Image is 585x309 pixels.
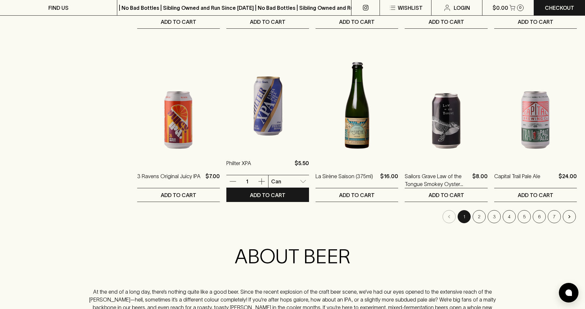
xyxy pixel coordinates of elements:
button: ADD TO CART [316,188,398,202]
p: $0.00 [493,4,508,12]
a: 3 Ravens Original Juicy IPA [137,172,201,188]
button: page 1 [458,210,471,223]
h2: ABOUT BEER [88,245,497,268]
button: Go to page 2 [473,210,486,223]
button: ADD TO CART [405,15,487,28]
button: Go to page 5 [518,210,531,223]
button: ADD TO CART [316,15,398,28]
button: ADD TO CART [494,188,577,202]
button: Go to page 7 [548,210,561,223]
nav: pagination navigation [137,210,577,223]
p: ADD TO CART [518,191,553,199]
button: ADD TO CART [137,188,220,202]
p: Login [454,4,470,12]
p: 1 [239,178,255,185]
button: Go to page 3 [488,210,501,223]
p: 0 [519,6,522,9]
p: ADD TO CART [161,191,196,199]
p: Checkout [545,4,574,12]
p: ADD TO CART [429,18,464,26]
p: Wishlist [398,4,423,12]
a: Capital Trail Pale Ale [494,172,540,188]
p: FIND US [48,4,69,12]
button: ADD TO CART [494,15,577,28]
img: Sailors Grave Law of the Tongue Smokey Oyster Stout [405,48,487,162]
button: ADD TO CART [137,15,220,28]
p: $5.50 [295,159,309,175]
a: La Sirène Saison (375ml) [316,172,373,188]
p: ADD TO CART [518,18,553,26]
p: ADD TO CART [250,18,285,26]
p: $7.00 [205,172,220,188]
img: Philter XPA [226,35,309,149]
p: ADD TO CART [250,191,285,199]
p: $24.00 [559,172,577,188]
p: $16.00 [380,172,398,188]
p: ADD TO CART [339,18,375,26]
button: ADD TO CART [226,188,309,202]
img: Capital Trail Pale Ale [494,48,577,162]
p: Can [271,178,281,185]
button: Go to page 4 [503,210,516,223]
p: ADD TO CART [429,191,464,199]
button: ADD TO CART [226,15,309,28]
button: Go to next page [563,210,576,223]
p: $8.00 [472,172,488,188]
img: bubble-icon [565,289,572,296]
img: La Sirène Saison (375ml) [316,48,398,162]
div: Can [268,175,309,188]
a: Philter XPA [226,159,251,175]
p: ADD TO CART [339,191,375,199]
button: Go to page 6 [533,210,546,223]
button: ADD TO CART [405,188,487,202]
p: ADD TO CART [161,18,196,26]
img: 3 Ravens Original Juicy IPA [137,48,220,162]
a: Sailors Grave Law of the Tongue Smokey Oyster [PERSON_NAME] [405,172,469,188]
